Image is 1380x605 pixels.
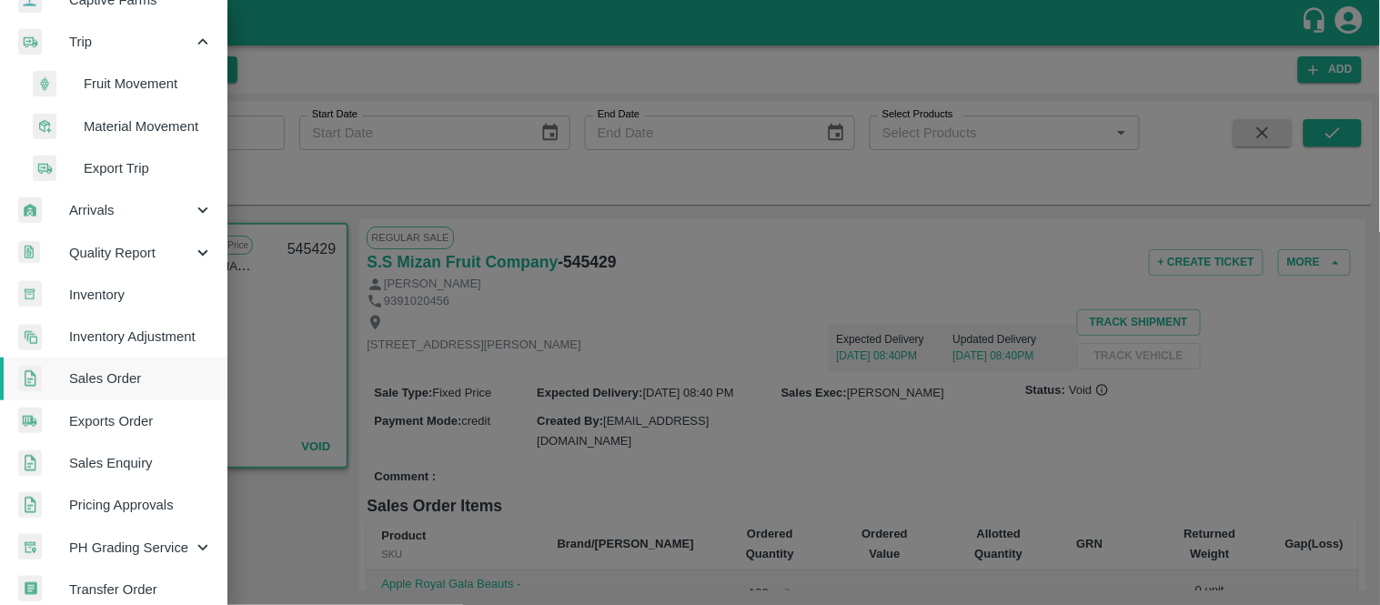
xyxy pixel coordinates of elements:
[69,243,193,263] span: Quality Report
[18,241,40,264] img: qualityReport
[33,113,56,140] img: material
[18,281,42,308] img: whInventory
[69,495,213,515] span: Pricing Approvals
[69,411,213,431] span: Exports Order
[84,158,213,178] span: Export Trip
[69,285,213,305] span: Inventory
[69,32,193,52] span: Trip
[18,492,42,519] img: sales
[18,408,42,434] img: shipments
[33,71,56,97] img: fruit
[69,368,213,388] span: Sales Order
[18,366,42,392] img: sales
[69,200,193,220] span: Arrivals
[18,576,42,602] img: whTransfer
[18,29,42,55] img: delivery
[15,63,227,105] a: fruitFruit Movement
[18,450,42,477] img: sales
[18,197,42,224] img: whArrival
[33,156,56,182] img: delivery
[84,74,213,94] span: Fruit Movement
[15,106,227,147] a: materialMaterial Movement
[84,116,213,136] span: Material Movement
[69,453,213,473] span: Sales Enquiry
[69,580,213,600] span: Transfer Order
[69,538,193,558] span: PH Grading Service
[69,327,213,347] span: Inventory Adjustment
[18,534,42,560] img: whTracker
[15,147,227,189] a: deliveryExport Trip
[18,324,42,350] img: inventory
